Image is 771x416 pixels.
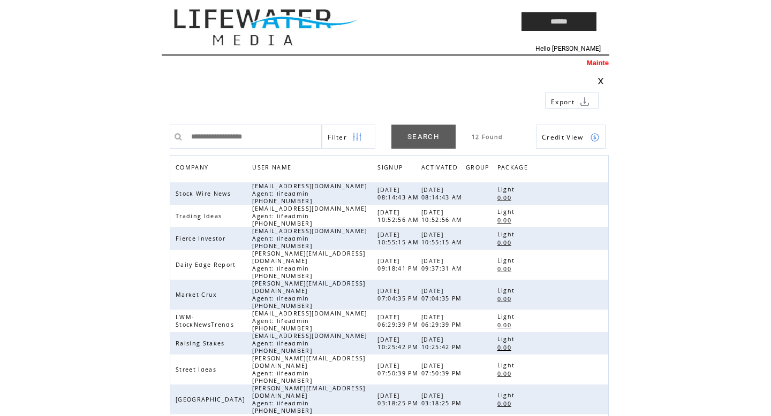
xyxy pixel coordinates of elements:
[176,366,219,373] span: Street Ideas
[421,209,465,224] span: [DATE] 10:52:56 AM
[377,287,421,302] span: [DATE] 07:04:35 PM
[377,164,405,170] a: SIGNUP
[252,384,365,414] span: [PERSON_NAME][EMAIL_ADDRESS][DOMAIN_NAME] Agent: lifeadmin [PHONE_NUMBER]
[497,295,514,303] span: 0.00
[580,97,589,106] img: download.png
[536,125,606,149] a: Credit View
[497,230,518,238] span: Light
[497,186,518,193] span: Light
[377,161,405,176] span: SIGNUP
[252,182,367,205] span: [EMAIL_ADDRESS][DOMAIN_NAME] Agent: lifeadmin [PHONE_NUMBER]
[497,287,518,294] span: Light
[497,265,514,273] span: 0.00
[252,161,294,176] span: USER NAME
[497,344,514,351] span: 0.00
[590,133,600,142] img: credits.png
[377,313,421,328] span: [DATE] 06:29:39 PM
[176,291,220,298] span: Market Crux
[497,321,514,329] span: 0.00
[497,161,531,176] span: PACKAGE
[551,97,575,106] span: Export to csv file
[252,205,367,227] span: [EMAIL_ADDRESS][DOMAIN_NAME] Agent: lifeadmin [PHONE_NUMBER]
[497,194,514,202] span: 0.00
[377,362,421,377] span: [DATE] 07:50:39 PM
[176,190,233,197] span: Stock Wire News
[497,369,517,378] a: 0.00
[472,133,503,141] span: 12 Found
[377,209,421,224] span: [DATE] 10:52:56 AM
[421,392,465,407] span: [DATE] 03:18:25 PM
[377,231,421,246] span: [DATE] 10:55:15 AM
[176,161,211,176] span: COMPANY
[497,320,517,329] a: 0.00
[497,294,517,303] a: 0.00
[252,310,367,332] span: [EMAIL_ADDRESS][DOMAIN_NAME] Agent: lifeadmin [PHONE_NUMBER]
[421,287,465,302] span: [DATE] 07:04:35 PM
[252,280,365,310] span: [PERSON_NAME][EMAIL_ADDRESS][DOMAIN_NAME] Agent: lifeadmin [PHONE_NUMBER]
[497,257,518,264] span: Light
[497,370,514,378] span: 0.00
[176,313,237,328] span: LWM-StockNewsTrends
[497,239,514,246] span: 0.00
[252,250,365,280] span: [PERSON_NAME][EMAIL_ADDRESS][DOMAIN_NAME] Agent: lifeadmin [PHONE_NUMBER]
[421,161,460,176] span: ACTIVATED
[542,133,584,142] span: Show Credits View
[176,235,228,242] span: Fierce Investor
[497,313,518,320] span: Light
[391,125,456,149] a: SEARCH
[421,161,463,176] a: ACTIVATED
[377,336,421,351] span: [DATE] 10:25:42 PM
[322,125,375,149] a: Filter
[421,231,465,246] span: [DATE] 10:55:15 AM
[377,257,421,272] span: [DATE] 09:18:41 PM
[252,332,367,355] span: [EMAIL_ADDRESS][DOMAIN_NAME] Agent: lifeadmin [PHONE_NUMBER]
[497,264,517,273] a: 0.00
[466,161,492,176] span: GROUP
[176,261,239,268] span: Daily Edge Report
[497,400,514,407] span: 0.00
[421,313,465,328] span: [DATE] 06:29:39 PM
[421,257,465,272] span: [DATE] 09:37:31 AM
[377,392,421,407] span: [DATE] 03:18:25 PM
[466,161,495,176] a: GROUP
[497,193,517,202] a: 0.00
[176,212,224,220] span: Trading Ideas
[497,215,517,225] a: 0.00
[176,164,211,170] a: COMPANY
[176,396,248,403] span: [GEOGRAPHIC_DATA]
[377,186,421,201] span: [DATE] 08:14:43 AM
[352,125,362,149] img: filters.png
[497,399,517,408] a: 0.00
[497,161,533,176] a: PACKAGE
[421,362,465,377] span: [DATE] 07:50:39 PM
[497,238,517,247] a: 0.00
[252,227,367,250] span: [EMAIL_ADDRESS][DOMAIN_NAME] Agent: lifeadmin [PHONE_NUMBER]
[421,186,465,201] span: [DATE] 08:14:43 AM
[252,355,365,384] span: [PERSON_NAME][EMAIL_ADDRESS][DOMAIN_NAME] Agent: lifeadmin [PHONE_NUMBER]
[252,164,294,170] a: USER NAME
[497,208,518,215] span: Light
[162,59,609,67] marquee: Maintenance Alert: The server will be restarted shortly due to a software upgrade. Please save yo...
[497,361,518,369] span: Light
[535,45,601,52] span: Hello [PERSON_NAME]
[545,93,599,109] a: Export
[497,217,514,224] span: 0.00
[497,343,517,352] a: 0.00
[497,335,518,343] span: Light
[328,133,347,142] span: Show filters
[421,336,465,351] span: [DATE] 10:25:42 PM
[497,391,518,399] span: Light
[176,340,228,347] span: Raising Stakes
